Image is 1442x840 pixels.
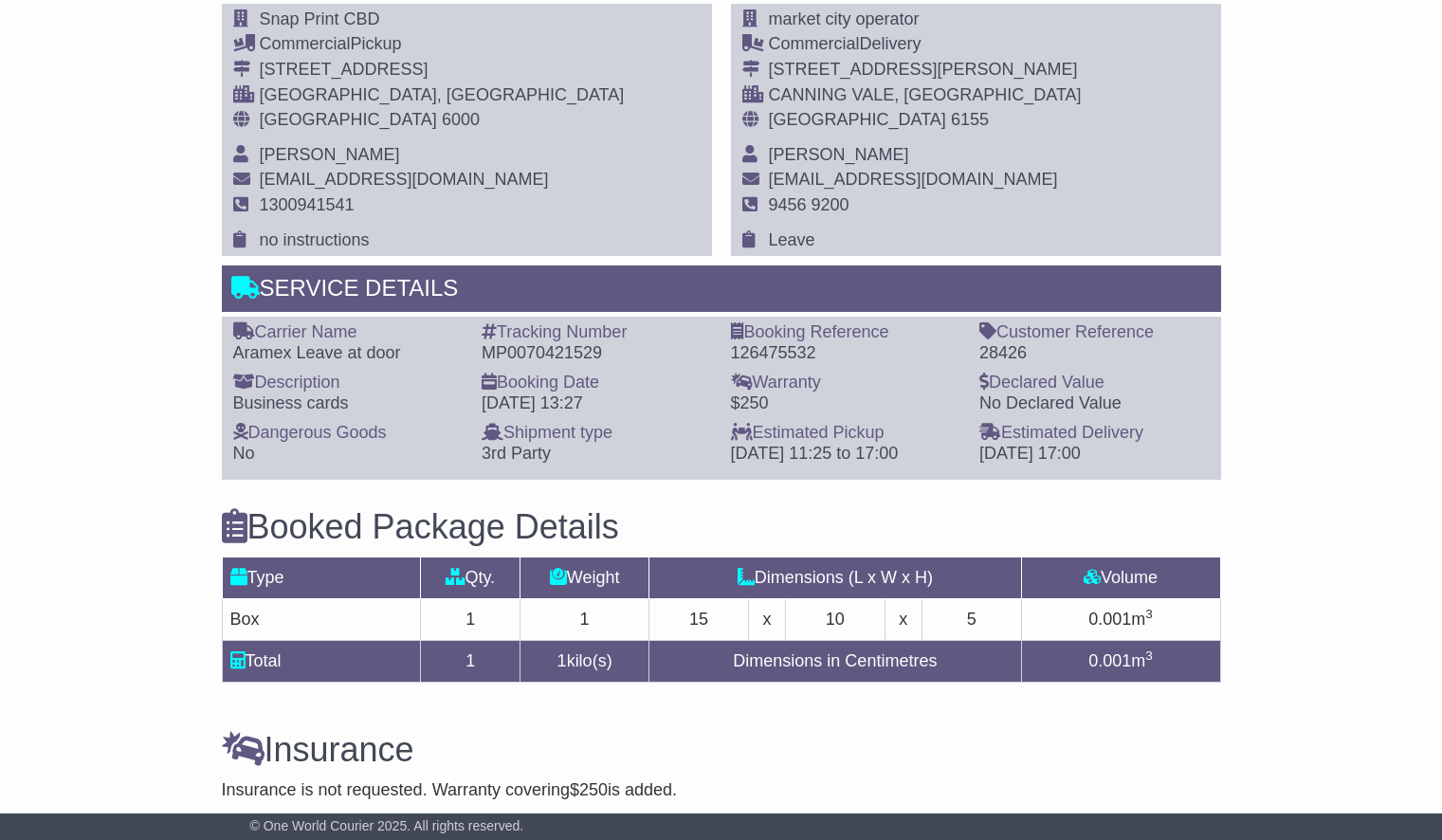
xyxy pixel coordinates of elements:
[222,731,1221,769] h3: Insurance
[769,85,1082,106] div: CANNING VALE, [GEOGRAPHIC_DATA]
[769,60,1082,81] div: [STREET_ADDRESS][PERSON_NAME]
[979,343,1210,364] div: 28426
[748,599,785,641] td: x
[731,444,961,465] div: [DATE] 11:25 to 17:00
[421,557,520,599] td: Qty.
[649,557,1022,599] td: Dimensions (L x W x H)
[260,34,351,53] span: Commercial
[233,373,464,393] div: Description
[482,373,712,393] div: Booking Date
[557,651,567,670] span: 1
[769,195,849,214] span: 9456 9200
[1145,648,1153,663] sup: 3
[979,322,1210,343] div: Customer Reference
[731,393,961,414] div: $250
[731,373,961,393] div: Warranty
[260,34,625,55] div: Pickup
[951,110,989,129] span: 6155
[979,444,1210,465] div: [DATE] 17:00
[233,343,464,364] div: Aramex Leave at door
[769,110,946,129] span: [GEOGRAPHIC_DATA]
[731,423,961,444] div: Estimated Pickup
[260,110,437,129] span: [GEOGRAPHIC_DATA]
[769,230,815,249] span: Leave
[222,780,1221,801] div: Insurance is not requested. Warranty covering is added.
[260,230,370,249] span: no instructions
[482,423,712,444] div: Shipment type
[979,423,1210,444] div: Estimated Delivery
[260,170,549,189] span: [EMAIL_ADDRESS][DOMAIN_NAME]
[731,343,961,364] div: 126475532
[222,557,421,599] td: Type
[1145,607,1153,621] sup: 3
[731,322,961,343] div: Booking Reference
[222,265,1221,317] div: Service Details
[260,60,625,81] div: [STREET_ADDRESS]
[260,195,355,214] span: 1300941541
[442,110,480,129] span: 6000
[979,373,1210,393] div: Declared Value
[1088,651,1131,670] span: 0.001
[520,641,649,683] td: kilo(s)
[482,444,551,463] span: 3rd Party
[885,599,922,641] td: x
[260,85,625,106] div: [GEOGRAPHIC_DATA], [GEOGRAPHIC_DATA]
[222,599,421,641] td: Box
[520,557,649,599] td: Weight
[233,322,464,343] div: Carrier Name
[979,393,1210,414] div: No Declared Value
[1021,599,1220,641] td: m
[421,599,520,641] td: 1
[1021,641,1220,683] td: m
[769,34,1082,55] div: Delivery
[260,145,400,164] span: [PERSON_NAME]
[769,9,920,28] span: market city operator
[482,343,712,364] div: MP0070421529
[482,393,712,414] div: [DATE] 13:27
[769,170,1058,189] span: [EMAIL_ADDRESS][DOMAIN_NAME]
[1021,557,1220,599] td: Volume
[1088,610,1131,629] span: 0.001
[785,599,885,641] td: 10
[922,599,1021,641] td: 5
[520,599,649,641] td: 1
[222,508,1221,546] h3: Booked Package Details
[570,780,608,799] span: $250
[233,423,464,444] div: Dangerous Goods
[769,145,909,164] span: [PERSON_NAME]
[250,818,524,833] span: © One World Courier 2025. All rights reserved.
[222,641,421,683] td: Total
[233,444,255,463] span: No
[649,641,1022,683] td: Dimensions in Centimetres
[649,599,749,641] td: 15
[769,34,860,53] span: Commercial
[233,393,464,414] div: Business cards
[260,9,380,28] span: Snap Print CBD
[421,641,520,683] td: 1
[482,322,712,343] div: Tracking Number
